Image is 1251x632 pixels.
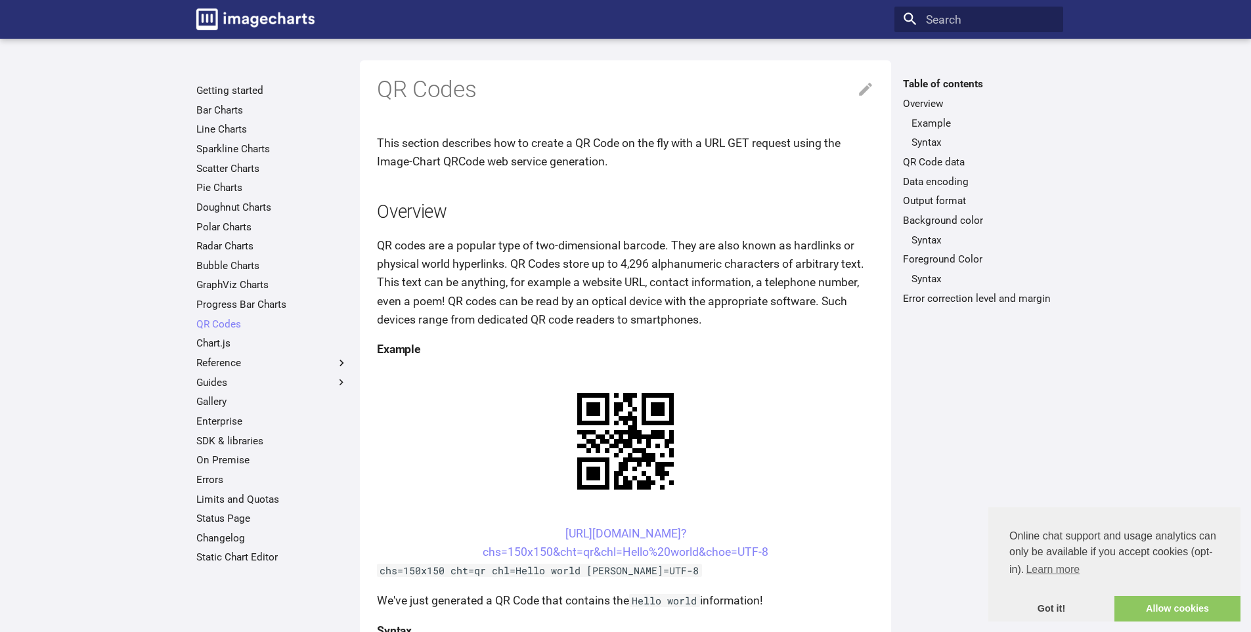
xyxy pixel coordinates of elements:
[196,84,348,97] a: Getting started
[196,181,348,194] a: Pie Charts
[377,75,874,105] h1: QR Codes
[377,564,702,577] code: chs=150x150 cht=qr chl=Hello world [PERSON_NAME]=UTF-8
[196,9,315,30] img: logo
[903,253,1055,266] a: Foreground Color
[894,77,1063,91] label: Table of contents
[911,272,1055,285] a: Syntax
[196,278,348,291] a: GraphViz Charts
[196,532,348,545] a: Changelog
[196,123,348,136] a: Line Charts
[196,493,348,506] a: Limits and Quotas
[483,527,768,558] a: [URL][DOMAIN_NAME]?chs=150x150&cht=qr&chl=Hello%20world&choe=UTF-8
[196,162,348,175] a: Scatter Charts
[196,318,348,331] a: QR Codes
[377,200,874,225] h2: Overview
[903,272,1055,285] nav: Foreground Color
[196,298,348,311] a: Progress Bar Charts
[196,142,348,156] a: Sparkline Charts
[554,370,697,513] img: chart
[196,376,348,389] label: Guides
[903,175,1055,188] a: Data encoding
[196,473,348,486] a: Errors
[911,136,1055,149] a: Syntax
[196,453,348,467] a: On Premise
[1009,528,1219,579] span: Online chat support and usage analytics can only be available if you accept cookies (opt-in).
[196,240,348,253] a: Radar Charts
[903,234,1055,247] nav: Background color
[196,395,348,408] a: Gallery
[629,594,700,607] code: Hello world
[894,7,1063,33] input: Search
[903,156,1055,169] a: QR Code data
[196,551,348,564] a: Static Chart Editor
[988,596,1114,622] a: dismiss cookie message
[196,415,348,428] a: Enterprise
[377,340,874,358] h4: Example
[911,117,1055,130] a: Example
[196,201,348,214] a: Doughnut Charts
[903,292,1055,305] a: Error correction level and margin
[894,77,1063,305] nav: Table of contents
[196,221,348,234] a: Polar Charts
[190,3,320,35] a: Image-Charts documentation
[377,591,874,610] p: We've just generated a QR Code that contains the information!
[196,104,348,117] a: Bar Charts
[196,337,348,350] a: Chart.js
[196,434,348,448] a: SDK & libraries
[196,356,348,369] label: Reference
[911,234,1055,247] a: Syntax
[903,194,1055,207] a: Output format
[196,259,348,272] a: Bubble Charts
[903,97,1055,110] a: Overview
[377,236,874,329] p: QR codes are a popular type of two-dimensional barcode. They are also known as hardlinks or physi...
[377,134,874,171] p: This section describes how to create a QR Code on the fly with a URL GET request using the Image-...
[1024,560,1082,579] a: learn more about cookies
[196,512,348,525] a: Status Page
[903,214,1055,227] a: Background color
[903,117,1055,150] nav: Overview
[1114,596,1240,622] a: allow cookies
[988,507,1240,621] div: cookieconsent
